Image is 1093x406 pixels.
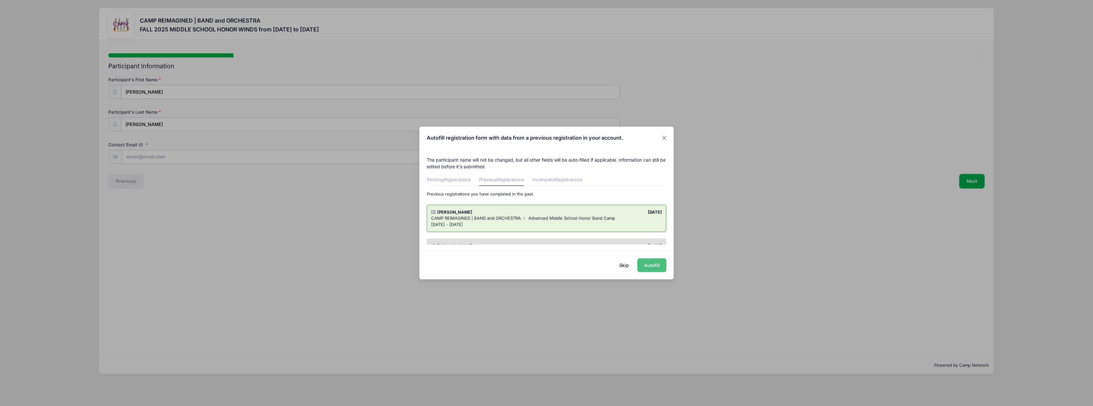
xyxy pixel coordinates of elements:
[555,177,582,182] span: Registrations
[532,175,582,186] a: Incomplete
[427,156,667,170] p: The participant name will not be changed, but all other fields will be auto-filled if applicable....
[428,209,546,216] div: [PERSON_NAME]
[428,243,546,249] div: [PERSON_NAME]
[427,191,667,197] p: Previous registrations you have completed in the past.
[637,258,666,272] button: Autofill
[431,216,521,221] span: CAMP REIMAGINED | BAND and ORCHESTRA
[659,132,670,143] button: Close
[546,243,665,249] div: [DATE]
[528,216,615,221] span: Advanced Middle School Honor Band Camp
[497,177,524,182] span: Registrations
[444,177,471,182] span: Registrations
[427,134,623,142] h4: Autofill registration form with data from a previous registration in your account.
[431,222,662,228] div: [DATE] - [DATE]
[479,175,524,186] a: Previous
[546,209,665,216] div: [DATE]
[613,258,635,272] button: Skip
[427,175,471,186] a: Pending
